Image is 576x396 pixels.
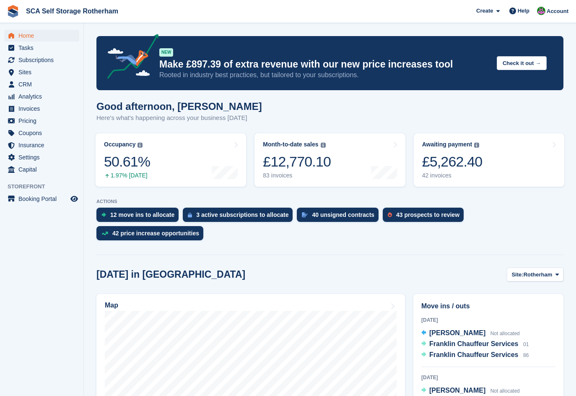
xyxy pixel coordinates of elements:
img: prospect-51fa495bee0391a8d652442698ab0144808aea92771e9ea1ae160a38d050c398.svg [388,212,392,217]
span: Rotherham [524,271,553,279]
div: 43 prospects to review [396,211,459,218]
span: [PERSON_NAME] [429,387,485,394]
span: Pricing [18,115,69,127]
div: Occupancy [104,141,135,148]
img: contract_signature_icon-13c848040528278c33f63329250d36e43548de30e8caae1d1a13099fd9432cc5.svg [302,212,308,217]
div: 12 move ins to allocate [110,211,174,218]
a: [PERSON_NAME] Not allocated [421,328,520,339]
span: Capital [18,164,69,175]
button: Check it out → [497,56,547,70]
span: Invoices [18,103,69,115]
div: 1.97% [DATE] [104,172,150,179]
span: Insurance [18,139,69,151]
h2: Map [105,302,118,309]
span: Help [518,7,529,15]
div: [DATE] [421,316,555,324]
img: active_subscription_to_allocate_icon-d502201f5373d7db506a760aba3b589e785aa758c864c3986d89f69b8ff3... [188,212,192,218]
span: Not allocated [490,331,520,336]
span: Analytics [18,91,69,102]
span: Franklin Chauffeur Services [429,351,519,358]
span: Coupons [18,127,69,139]
span: Site: [511,271,523,279]
img: icon-info-grey-7440780725fd019a000dd9b08b2336e03edf1995a4989e88bcd33f0948082b44.svg [321,143,326,148]
img: icon-info-grey-7440780725fd019a000dd9b08b2336e03edf1995a4989e88bcd33f0948082b44.svg [138,143,143,148]
a: SCA Self Storage Rotherham [23,4,122,18]
img: move_ins_to_allocate_icon-fdf77a2bb77ea45bf5b3d319d69a93e2d87916cf1d5bf7949dd705db3b84f3ca.svg [101,212,106,217]
a: Month-to-date sales £12,770.10 83 invoices [254,133,405,187]
img: price-adjustments-announcement-icon-8257ccfd72463d97f412b2fc003d46551f7dbcb40ab6d574587a9cd5c0d94... [100,34,159,82]
a: Occupancy 50.61% 1.97% [DATE] [96,133,246,187]
div: 42 invoices [422,172,483,179]
a: menu [4,127,79,139]
img: Sarah Race [537,7,545,15]
img: icon-info-grey-7440780725fd019a000dd9b08b2336e03edf1995a4989e88bcd33f0948082b44.svg [474,143,479,148]
div: £5,262.40 [422,153,483,170]
div: [DATE] [421,374,555,381]
span: Franklin Chauffeur Services [429,340,519,347]
span: Subscriptions [18,54,69,66]
a: 43 prospects to review [383,208,468,226]
p: Make £897.39 of extra revenue with our new price increases tool [159,58,490,70]
div: 83 invoices [263,172,331,179]
h1: Good afternoon, [PERSON_NAME] [96,101,262,112]
span: Sites [18,66,69,78]
div: 40 unsigned contracts [312,211,374,218]
a: menu [4,78,79,90]
a: Preview store [69,194,79,204]
a: menu [4,42,79,54]
a: menu [4,151,79,163]
a: 3 active subscriptions to allocate [183,208,297,226]
p: Here's what's happening across your business [DATE] [96,113,262,123]
div: Awaiting payment [422,141,472,148]
span: [PERSON_NAME] [429,329,485,336]
a: menu [4,30,79,42]
button: Site: Rotherham [507,268,563,281]
span: Home [18,30,69,42]
div: 3 active subscriptions to allocate [196,211,288,218]
span: 86 [523,352,529,358]
div: 50.61% [104,153,150,170]
div: Month-to-date sales [263,141,318,148]
div: 42 price increase opportunities [112,230,199,237]
span: Not allocated [490,388,520,394]
span: Create [476,7,493,15]
span: Booking Portal [18,193,69,205]
span: 01 [523,341,529,347]
p: ACTIONS [96,199,563,204]
a: menu [4,164,79,175]
a: menu [4,115,79,127]
span: Settings [18,151,69,163]
a: menu [4,139,79,151]
h2: Move ins / outs [421,301,555,311]
span: CRM [18,78,69,90]
span: Tasks [18,42,69,54]
a: menu [4,54,79,66]
a: menu [4,66,79,78]
a: menu [4,91,79,102]
img: price_increase_opportunities-93ffe204e8149a01c8c9dc8f82e8f89637d9d84a8eef4429ea346261dce0b2c0.svg [101,232,108,235]
h2: [DATE] in [GEOGRAPHIC_DATA] [96,269,245,280]
span: Account [547,7,568,16]
a: menu [4,193,79,205]
a: Awaiting payment £5,262.40 42 invoices [414,133,564,187]
a: Franklin Chauffeur Services 86 [421,350,529,361]
a: Franklin Chauffeur Services 01 [421,339,529,350]
a: 12 move ins to allocate [96,208,183,226]
span: Storefront [8,182,83,191]
a: menu [4,103,79,115]
a: 42 price increase opportunities [96,226,208,245]
div: £12,770.10 [263,153,331,170]
p: Rooted in industry best practices, but tailored to your subscriptions. [159,70,490,80]
div: NEW [159,48,173,57]
a: 40 unsigned contracts [297,208,383,226]
img: stora-icon-8386f47178a22dfd0bd8f6a31ec36ba5ce8667c1dd55bd0f319d3a0aa187defe.svg [7,5,19,18]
